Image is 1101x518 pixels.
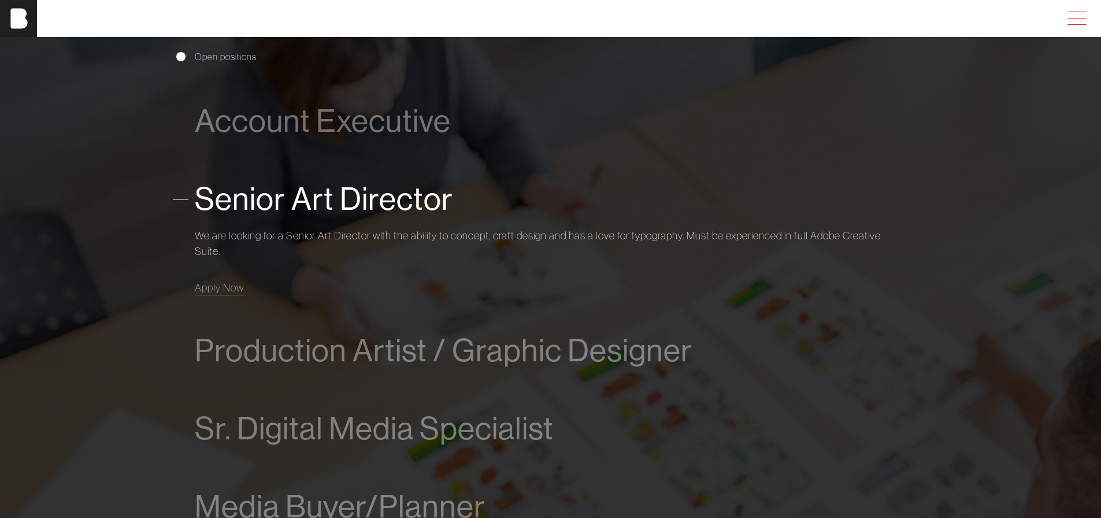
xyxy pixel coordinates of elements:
[195,280,244,295] a: Apply Now
[195,228,907,259] p: We are looking for a Senior Art Director with the ability to concept, craft design and has a love...
[195,182,453,217] span: Senior Art Director
[195,103,451,139] span: Account Executive
[195,281,244,294] span: Apply Now
[195,411,554,446] span: Sr. Digital Media Specialist
[195,50,257,64] span: Open positions
[195,333,692,368] span: Production Artist / Graphic Designer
